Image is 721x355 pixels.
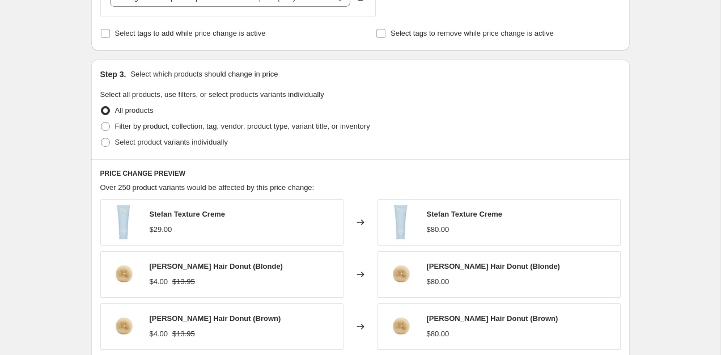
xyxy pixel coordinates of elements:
[384,205,418,239] img: Texture-Cream_90a89c08-2be0-4d92-aec5-1a217bde9d09_80x.jpg
[115,122,370,130] span: Filter by product, collection, tag, vendor, product type, variant title, or inventory
[427,224,449,235] div: $80.00
[130,69,278,80] p: Select which products should change in price
[427,210,502,218] span: Stefan Texture Creme
[150,328,168,340] div: $4.00
[427,328,449,340] div: $80.00
[107,205,141,239] img: Texture-Cream_90a89c08-2be0-4d92-aec5-1a217bde9d09_80x.jpg
[384,257,418,291] img: StefanBlondeLargeHairDonut_80x.png
[427,314,558,323] span: [PERSON_NAME] Hair Donut (Brown)
[427,276,449,288] div: $80.00
[150,210,225,218] span: Stefan Texture Creme
[107,257,141,291] img: StefanBlondeLargeHairDonut_80x.png
[115,106,154,115] span: All products
[100,169,621,178] h6: PRICE CHANGE PREVIEW
[150,276,168,288] div: $4.00
[172,276,195,288] strike: $13.95
[150,224,172,235] div: $29.00
[100,69,126,80] h2: Step 3.
[100,183,315,192] span: Over 250 product variants would be affected by this price change:
[100,90,324,99] span: Select all products, use filters, or select products variants individually
[150,262,283,271] span: [PERSON_NAME] Hair Donut (Blonde)
[107,310,141,344] img: StefanBlondeLargeHairDonut_80x.png
[384,310,418,344] img: StefanBlondeLargeHairDonut_80x.png
[115,138,228,146] span: Select product variants individually
[150,314,281,323] span: [PERSON_NAME] Hair Donut (Brown)
[172,328,195,340] strike: $13.95
[427,262,560,271] span: [PERSON_NAME] Hair Donut (Blonde)
[115,29,266,37] span: Select tags to add while price change is active
[391,29,554,37] span: Select tags to remove while price change is active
